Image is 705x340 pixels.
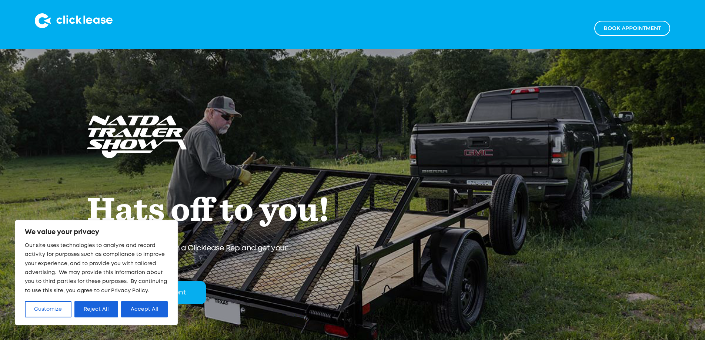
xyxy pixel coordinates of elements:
a: Book appointment [594,21,670,36]
button: Customize [25,301,71,317]
button: Reject All [74,301,118,317]
p: Set up a time to meet with a Clicklease Rep and get your exclusive VIP patch. [87,242,305,268]
img: Clicklease logo [35,13,113,28]
p: We value your privacy [25,228,168,237]
div: We value your privacy [15,220,178,325]
h1: Hats off to you! [87,192,339,229]
button: Accept All [121,301,168,317]
span: Our site uses technologies to analyze and record activity for purposes such as compliance to impr... [25,243,167,293]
